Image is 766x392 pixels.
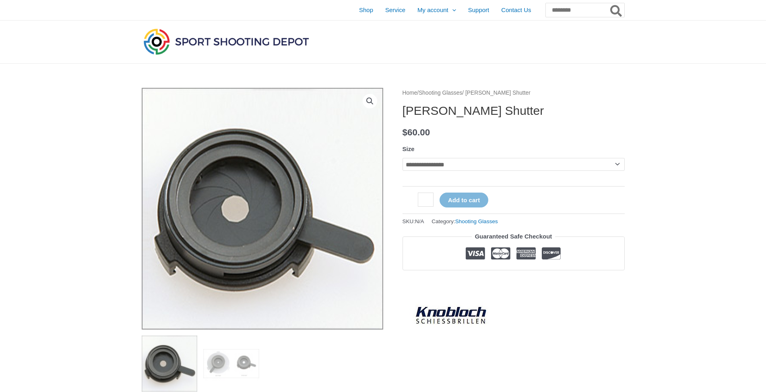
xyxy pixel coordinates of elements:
[403,216,424,226] span: SKU:
[415,218,424,224] span: N/A
[440,193,488,207] button: Add to cart
[472,231,555,242] legend: Guaranteed Safe Checkout
[403,127,408,137] span: $
[403,88,625,98] nav: Breadcrumb
[363,94,377,108] a: View full-screen image gallery
[403,282,499,347] a: Knobloch
[142,336,198,392] img: Knobloch Iris Shutter
[455,218,498,224] a: Shooting Glasses
[142,27,311,56] img: Sport Shooting Depot
[419,90,462,96] a: Shooting Glasses
[403,104,625,118] h1: [PERSON_NAME] Shutter
[403,127,430,137] bdi: 60.00
[403,145,415,152] label: Size
[142,88,383,330] img: Knobloch Iris Shutter
[609,3,624,17] button: Search
[432,216,498,226] span: Category:
[418,193,434,207] input: Product quantity
[203,336,259,392] img: Knobloch Iris Shutter - Image 2
[403,90,417,96] a: Home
